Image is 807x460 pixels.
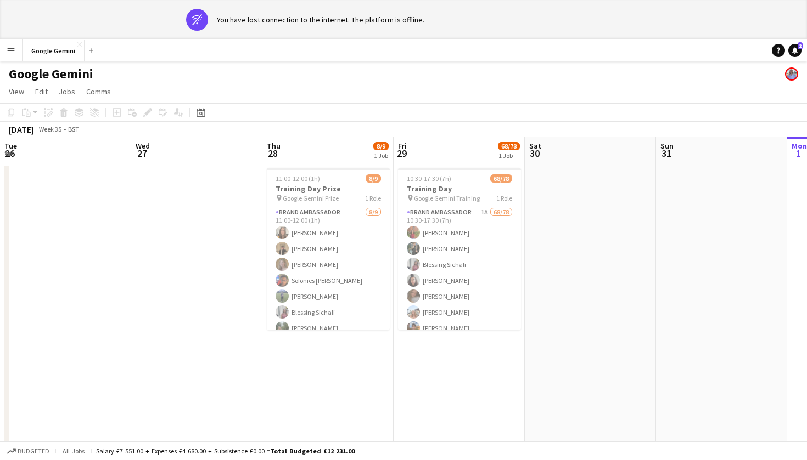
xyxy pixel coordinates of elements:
span: 1 Role [365,194,381,202]
div: BST [68,125,79,133]
a: 2 [788,44,802,57]
app-job-card: 11:00-12:00 (1h)8/9Training Day Prize Google Gemini Prize1 RoleBrand Ambassador8/911:00-12:00 (1h... [267,168,390,330]
span: 29 [396,147,407,160]
span: 68/78 [498,142,520,150]
span: Sat [529,141,541,151]
a: View [4,84,29,99]
div: You have lost connection to the internet. The platform is offline. [217,15,424,25]
span: Thu [267,141,281,151]
span: 11:00-12:00 (1h) [276,174,320,183]
span: Sun [660,141,674,151]
span: 31 [659,147,674,160]
span: 10:30-17:30 (7h) [407,174,451,183]
div: 1 Job [374,151,388,160]
a: Comms [82,84,115,99]
app-job-card: 10:30-17:30 (7h)68/78Training Day Google Gemini Training1 RoleBrand Ambassador1A68/7810:30-17:30 ... [398,168,521,330]
span: Comms [86,87,111,96]
h3: Training Day Prize [267,184,390,194]
div: Salary £7 551.00 + Expenses £4 680.00 + Subsistence £0.00 = [96,447,355,455]
a: Jobs [54,84,80,99]
span: Budgeted [18,447,49,455]
span: View [9,87,24,96]
span: 30 [528,147,541,160]
a: Edit [31,84,52,99]
span: 27 [134,147,150,160]
span: 8/9 [366,174,381,183]
span: Mon [792,141,807,151]
h3: Training Day [398,184,521,194]
span: Wed [136,141,150,151]
span: 26 [3,147,17,160]
span: 68/78 [490,174,512,183]
span: Google Gemini Prize [283,194,339,202]
h1: Google Gemini [9,66,93,82]
span: 1 Role [496,194,512,202]
app-user-avatar: Lucy Hillier [785,67,798,81]
span: Google Gemini Training [414,194,480,202]
span: Week 35 [36,125,64,133]
span: 8/9 [373,142,389,150]
app-card-role: Brand Ambassador8/911:00-12:00 (1h)[PERSON_NAME][PERSON_NAME][PERSON_NAME]Sofonies [PERSON_NAME][... [267,206,390,371]
span: Tue [4,141,17,151]
span: Jobs [59,87,75,96]
span: 28 [265,147,281,160]
span: Fri [398,141,407,151]
button: Budgeted [5,445,51,457]
span: All jobs [60,447,87,455]
div: [DATE] [9,124,34,135]
span: 1 [790,147,807,160]
button: Google Gemini [23,40,85,61]
span: Total Budgeted £12 231.00 [270,447,355,455]
span: 2 [798,42,803,49]
div: 1 Job [498,151,519,160]
span: Edit [35,87,48,96]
